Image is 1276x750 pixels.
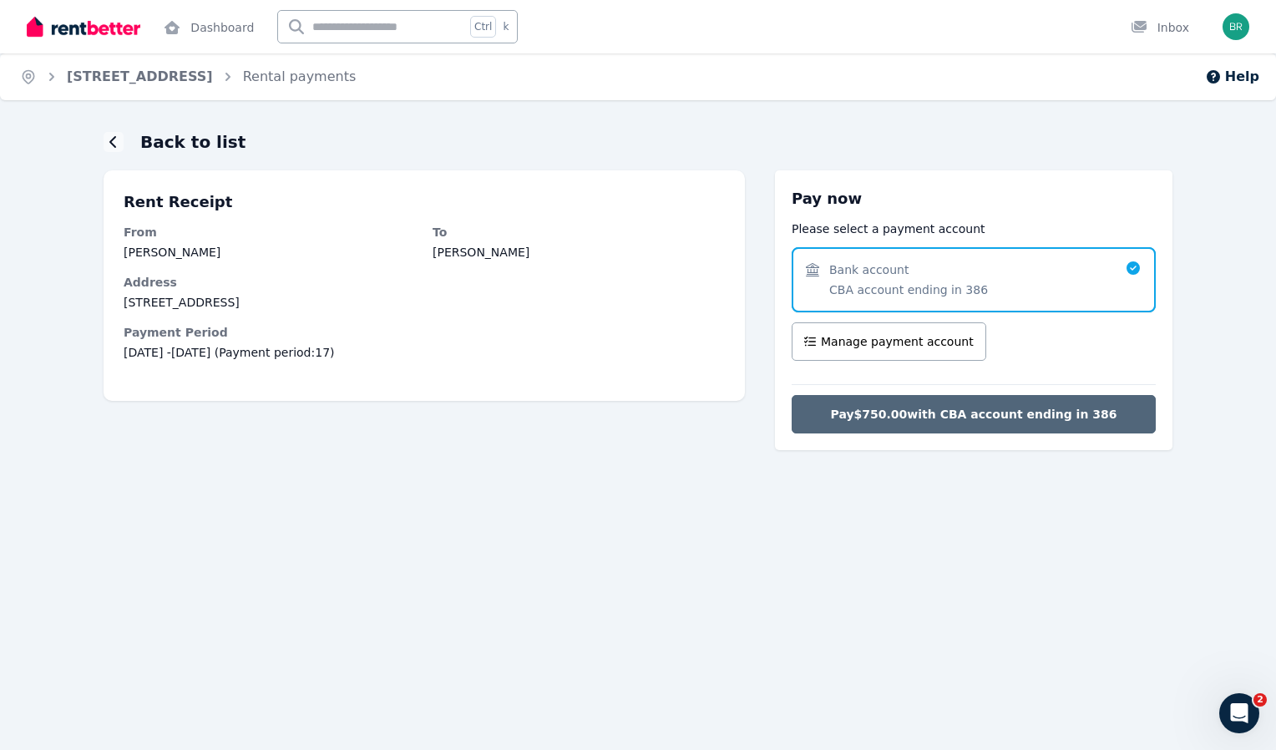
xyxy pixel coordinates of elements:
span: Bank account [829,261,909,278]
p: Rent Receipt [124,190,725,214]
dt: Payment Period [124,324,725,341]
span: Manage payment account [821,333,974,350]
span: 2 [1253,693,1267,707]
dd: [PERSON_NAME] [124,244,416,261]
dd: [PERSON_NAME] [433,244,725,261]
h1: Back to list [140,130,246,154]
a: Rental payments [243,68,357,84]
span: CBA account ending in 386 [829,281,988,298]
dt: Address [124,274,725,291]
span: Pay $750.00 with CBA account ending in 386 [831,406,1117,423]
button: Help [1205,67,1259,87]
dt: From [124,224,416,241]
dt: To [433,224,725,241]
span: Ctrl [470,16,496,38]
p: Please select a payment account [792,220,1156,237]
span: [DATE] - [DATE] (Payment period: 17 ) [124,344,725,361]
span: k [503,20,509,33]
img: Brooke Gilliver [1223,13,1249,40]
iframe: Intercom live chat [1219,693,1259,733]
h3: Pay now [792,187,1156,210]
div: Inbox [1131,19,1189,36]
a: [STREET_ADDRESS] [67,68,213,84]
img: RentBetter [27,14,140,39]
button: Pay$750.00with CBA account ending in 386 [792,395,1156,433]
button: Manage payment account [792,322,986,361]
dd: [STREET_ADDRESS] [124,294,725,311]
